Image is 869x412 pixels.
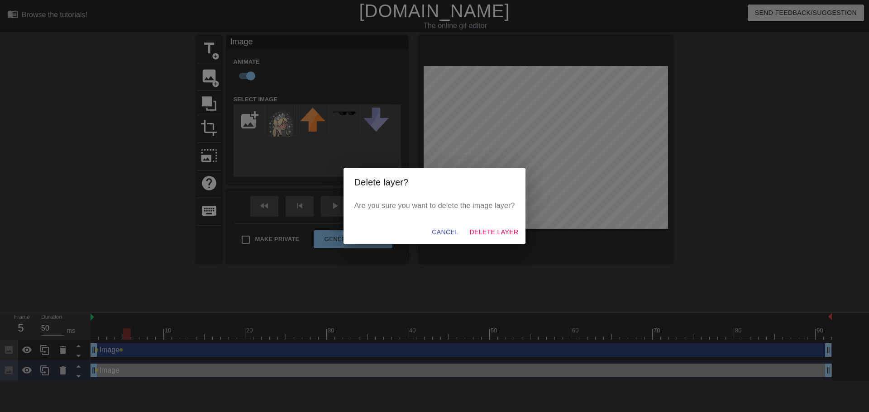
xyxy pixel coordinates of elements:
span: Cancel [432,227,458,238]
button: Cancel [428,224,462,241]
span: Delete Layer [469,227,518,238]
button: Delete Layer [466,224,522,241]
h2: Delete layer? [354,175,515,189]
p: Are you sure you want to delete the image layer? [354,200,515,211]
